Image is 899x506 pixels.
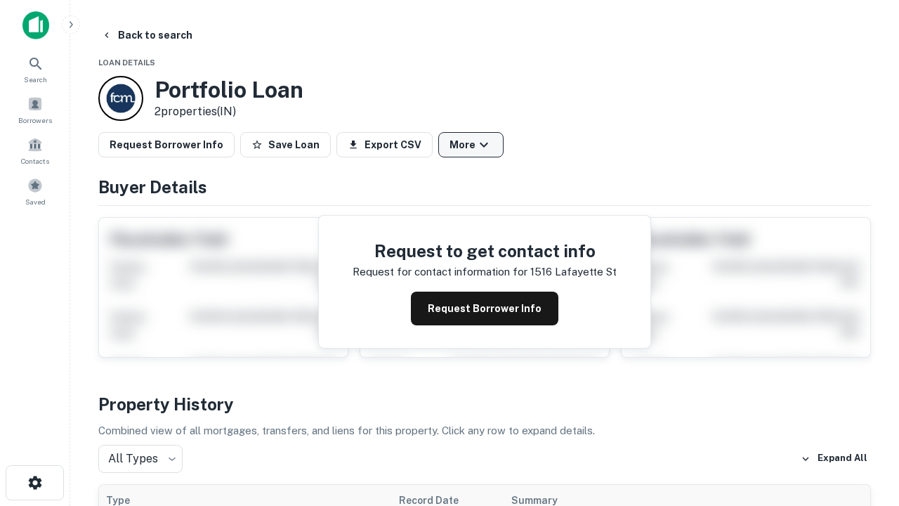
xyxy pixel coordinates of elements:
span: Loan Details [98,58,155,67]
button: Request Borrower Info [98,132,235,157]
p: 1516 lafayette st [530,264,617,280]
a: Saved [4,172,66,210]
div: All Types [98,445,183,473]
span: Borrowers [18,115,52,126]
span: Contacts [21,155,49,167]
span: Search [24,74,47,85]
button: Export CSV [336,132,433,157]
h4: Request to get contact info [353,238,617,264]
a: Borrowers [4,91,66,129]
h4: Property History [98,391,871,417]
button: Expand All [797,448,871,469]
h3: Portfolio Loan [155,77,303,103]
h4: Buyer Details [98,174,871,200]
img: capitalize-icon.png [22,11,49,39]
p: 2 properties (IN) [155,103,303,120]
button: Save Loan [240,132,331,157]
button: More [438,132,504,157]
span: Saved [25,196,46,207]
button: Back to search [96,22,198,48]
iframe: Chat Widget [829,394,899,461]
button: Request Borrower Info [411,292,558,325]
a: Search [4,50,66,88]
p: Combined view of all mortgages, transfers, and liens for this property. Click any row to expand d... [98,422,871,439]
p: Request for contact information for [353,264,527,280]
a: Contacts [4,131,66,169]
